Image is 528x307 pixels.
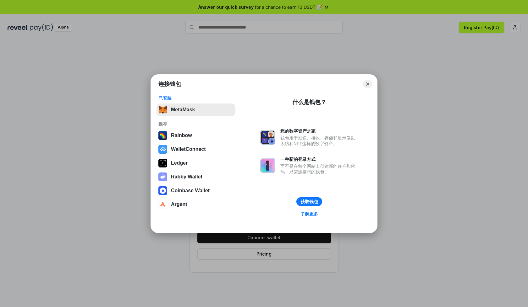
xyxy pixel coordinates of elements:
[171,188,210,193] div: Coinbase Wallet
[158,95,234,101] div: 已安装
[158,121,234,127] div: 推荐
[157,129,235,142] button: Rainbow
[171,160,188,166] div: Ledger
[171,174,202,180] div: Rabby Wallet
[157,171,235,183] button: Rabby Wallet
[157,143,235,156] button: WalletConnect
[260,158,275,173] img: svg+xml,%3Csvg%20xmlns%3D%22http%3A%2F%2Fwww.w3.org%2F2000%2Fsvg%22%20fill%3D%22none%22%20viewBox...
[280,128,358,134] div: 您的数字资产之家
[297,210,322,218] a: 了解更多
[171,107,195,113] div: MetaMask
[158,186,167,195] img: svg+xml,%3Csvg%20width%3D%2228%22%20height%3D%2228%22%20viewBox%3D%220%200%2028%2028%22%20fill%3D...
[280,156,358,162] div: 一种新的登录方式
[158,105,167,114] img: svg+xml,%3Csvg%20fill%3D%22none%22%20height%3D%2233%22%20viewBox%3D%220%200%2035%2033%22%20width%...
[158,172,167,181] img: svg+xml,%3Csvg%20xmlns%3D%22http%3A%2F%2Fwww.w3.org%2F2000%2Fsvg%22%20fill%3D%22none%22%20viewBox...
[363,80,372,88] button: Close
[158,159,167,167] img: svg+xml,%3Csvg%20xmlns%3D%22http%3A%2F%2Fwww.w3.org%2F2000%2Fsvg%22%20width%3D%2228%22%20height%3...
[158,131,167,140] img: svg+xml,%3Csvg%20width%3D%22120%22%20height%3D%22120%22%20viewBox%3D%220%200%20120%20120%22%20fil...
[158,145,167,154] img: svg+xml,%3Csvg%20width%3D%2228%22%20height%3D%2228%22%20viewBox%3D%220%200%2028%2028%22%20fill%3D...
[260,130,275,145] img: svg+xml,%3Csvg%20xmlns%3D%22http%3A%2F%2Fwww.w3.org%2F2000%2Fsvg%22%20fill%3D%22none%22%20viewBox...
[158,200,167,209] img: svg+xml,%3Csvg%20width%3D%2228%22%20height%3D%2228%22%20viewBox%3D%220%200%2028%2028%22%20fill%3D...
[280,163,358,175] div: 而不是在每个网站上创建新的账户和密码，只需连接您的钱包。
[157,103,235,116] button: MetaMask
[157,184,235,197] button: Coinbase Wallet
[171,133,192,138] div: Rainbow
[157,198,235,211] button: Argent
[157,157,235,169] button: Ledger
[280,135,358,146] div: 钱包用于发送、接收、存储和显示像以太坊和NFT这样的数字资产。
[292,98,326,106] div: 什么是钱包？
[296,197,322,206] button: 获取钱包
[300,199,318,204] div: 获取钱包
[171,146,206,152] div: WalletConnect
[300,211,318,217] div: 了解更多
[158,80,181,88] h1: 连接钱包
[171,202,187,207] div: Argent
